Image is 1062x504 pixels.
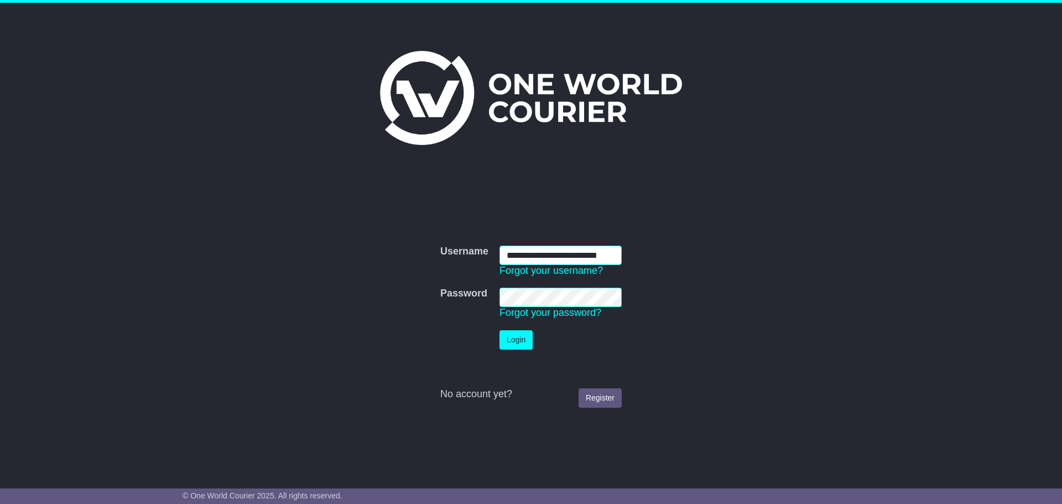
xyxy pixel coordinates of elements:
[499,265,603,276] a: Forgot your username?
[440,288,487,300] label: Password
[183,491,342,500] span: © One World Courier 2025. All rights reserved.
[380,51,682,145] img: One World
[579,388,622,408] a: Register
[499,330,533,350] button: Login
[440,246,488,258] label: Username
[499,307,601,318] a: Forgot your password?
[440,388,622,401] div: No account yet?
